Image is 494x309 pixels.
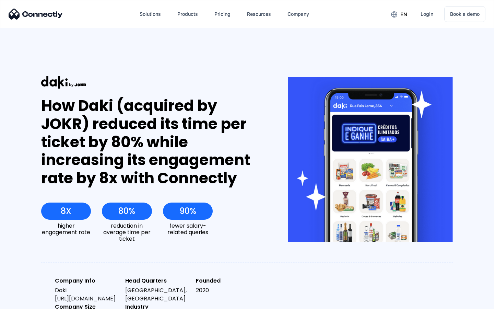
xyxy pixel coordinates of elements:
div: Company Info [55,277,120,285]
div: reduction in average time per ticket [102,222,152,242]
div: 2020 [196,286,261,295]
a: [URL][DOMAIN_NAME] [55,295,116,302]
div: Solutions [140,9,161,19]
div: fewer salary-related queries [163,222,213,236]
div: Head Quarters [125,277,190,285]
a: Pricing [209,6,236,22]
div: Pricing [214,9,231,19]
div: How Daki (acquired by JOKR) reduced its time per ticket by 80% while increasing its engagement ra... [41,97,263,187]
div: Products [177,9,198,19]
div: Resources [247,9,271,19]
img: Connectly Logo [9,9,63,20]
div: 8X [61,206,71,216]
div: Founded [196,277,261,285]
div: Daki [55,286,120,303]
div: [GEOGRAPHIC_DATA], [GEOGRAPHIC_DATA] [125,286,190,303]
div: Company [287,9,309,19]
div: 80% [118,206,135,216]
div: Login [421,9,433,19]
div: 90% [179,206,196,216]
aside: Language selected: English [7,297,41,307]
a: Book a demo [444,6,485,22]
div: higher engagement rate [41,222,91,236]
ul: Language list [14,297,41,307]
div: en [400,10,407,19]
a: Login [415,6,439,22]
